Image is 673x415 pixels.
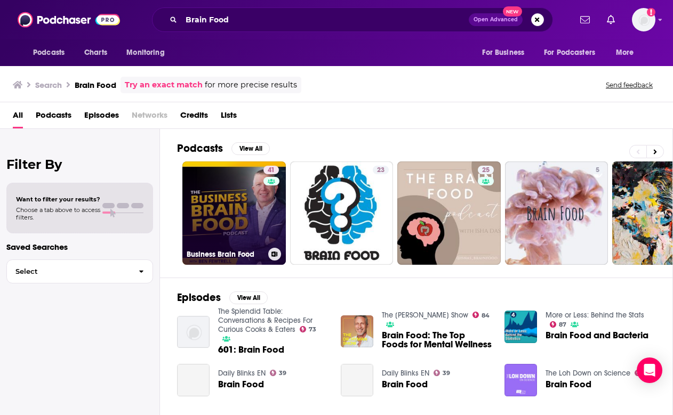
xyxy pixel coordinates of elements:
span: for more precise results [205,79,297,91]
span: Monitoring [126,45,164,60]
img: Podchaser - Follow, Share and Rate Podcasts [18,10,120,30]
h2: Podcasts [177,142,223,155]
span: More [616,45,634,60]
a: Show notifications dropdown [576,11,594,29]
a: The Dr. Hyman Show [382,311,468,320]
a: EpisodesView All [177,291,268,304]
h2: Episodes [177,291,221,304]
a: 5 [505,161,608,265]
span: For Podcasters [544,45,595,60]
span: 84 [482,313,490,318]
img: Brain Food [504,364,537,396]
span: New [503,6,522,17]
a: Try an exact match [125,79,203,91]
span: 87 [559,322,566,327]
a: Lists [221,107,237,128]
a: Brain Food [341,364,373,396]
a: Credits [180,107,208,128]
span: Networks [132,107,167,128]
a: 39 [270,370,287,376]
a: 39 [434,370,451,376]
img: Brain Food: The Top Foods for Mental Wellness [341,315,373,348]
a: Daily Blinks EN [218,369,266,378]
button: open menu [537,43,611,63]
button: Show profile menu [632,8,655,31]
span: 23 [377,165,384,176]
a: 25 [397,161,501,265]
a: Brain Food and Bacteria [546,331,648,340]
span: 25 [482,165,490,176]
a: Podcasts [36,107,71,128]
h3: Brain Food [75,80,116,90]
span: For Business [482,45,524,60]
svg: Add a profile image [647,8,655,17]
img: Brain Food and Bacteria [504,311,537,343]
a: Brain Food [177,364,210,396]
button: View All [229,291,268,304]
a: Brain Food [546,380,591,389]
a: 41Business Brain Food [182,161,286,265]
button: Select [6,259,153,283]
a: 59 [635,370,652,376]
a: More or Less: Behind the Stats [546,311,644,320]
span: 41 [268,165,275,176]
h2: Filter By [6,157,153,172]
a: Show notifications dropdown [603,11,619,29]
button: Open AdvancedNew [469,13,523,26]
span: 73 [309,327,316,332]
a: Daily Blinks EN [382,369,429,378]
span: Want to filter your results? [16,196,100,203]
a: The Loh Down on Science [546,369,630,378]
a: 25 [478,166,494,174]
button: View All [231,142,270,155]
span: Charts [84,45,107,60]
a: 87 [550,321,567,328]
button: Send feedback [603,80,656,89]
a: PodcastsView All [177,142,270,155]
span: Open Advanced [474,17,518,22]
input: Search podcasts, credits, & more... [181,11,469,28]
a: Brain Food: The Top Foods for Mental Wellness [382,331,492,349]
span: Select [7,268,130,275]
span: 5 [596,165,599,176]
p: Saved Searches [6,242,153,252]
div: Open Intercom Messenger [637,357,662,383]
a: Charts [77,43,114,63]
span: Podcasts [33,45,65,60]
img: 601: Brain Food [177,316,210,348]
button: open menu [119,43,178,63]
a: 41 [263,166,279,174]
a: Brain Food [382,380,428,389]
a: All [13,107,23,128]
h3: Business Brain Food [187,250,264,259]
img: User Profile [632,8,655,31]
a: 5 [591,166,604,174]
a: Episodes [84,107,119,128]
button: open menu [475,43,538,63]
button: open menu [26,43,78,63]
button: open menu [608,43,647,63]
a: 23 [373,166,389,174]
span: Logged in as notablypr2 [632,8,655,31]
span: Choose a tab above to access filters. [16,206,100,221]
a: 601: Brain Food [218,345,284,354]
a: Brain Food [218,380,264,389]
div: Search podcasts, credits, & more... [152,7,553,32]
a: 84 [472,312,490,318]
a: 73 [300,326,317,332]
a: 23 [290,161,394,265]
